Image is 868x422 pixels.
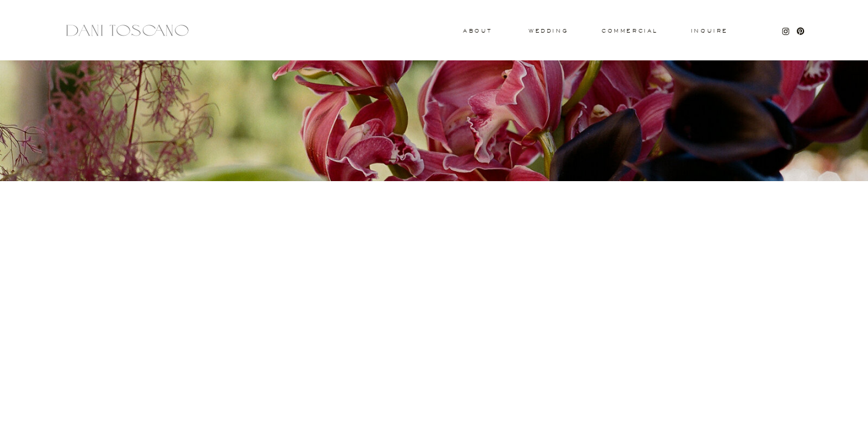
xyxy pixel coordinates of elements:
a: wedding [529,28,568,33]
a: Inquire [690,28,729,34]
a: commercial [602,28,657,33]
a: About [463,28,489,33]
